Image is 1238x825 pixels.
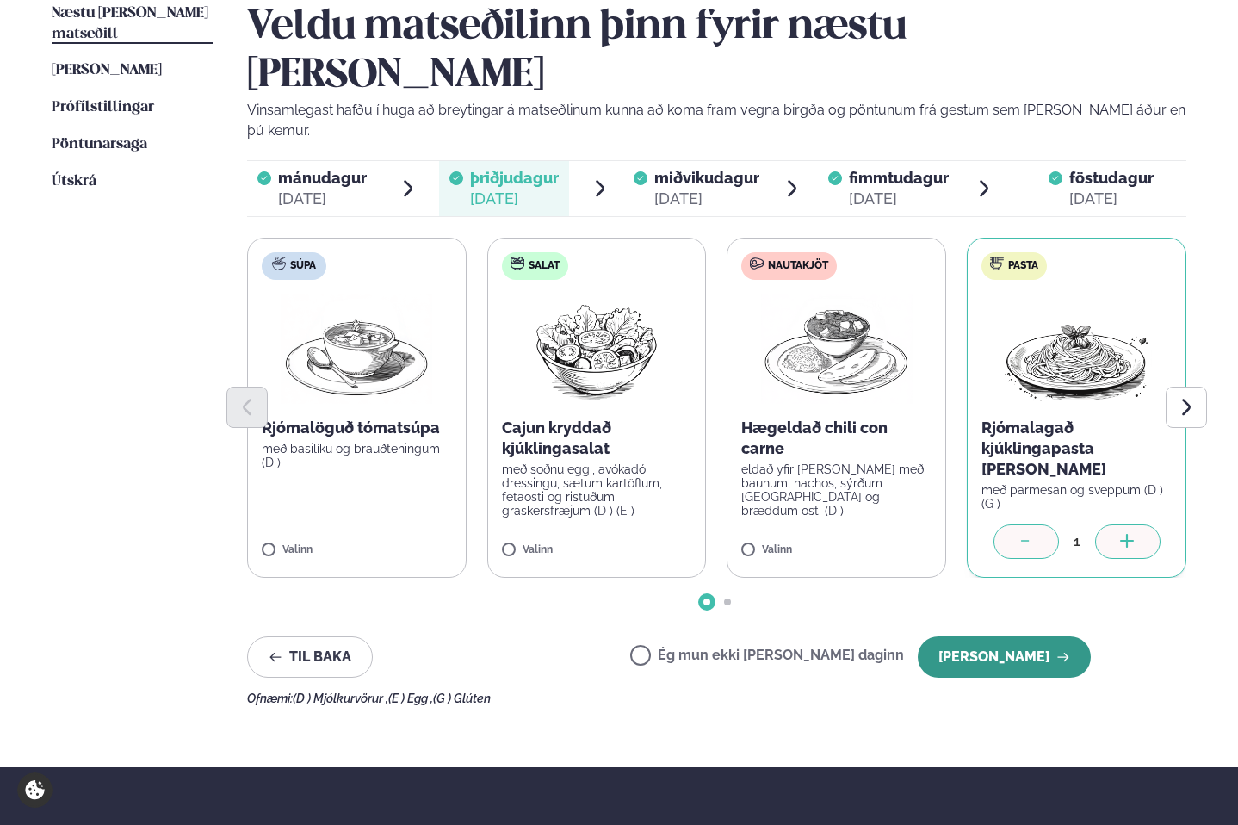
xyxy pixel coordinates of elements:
[247,636,373,678] button: Til baka
[1001,294,1153,404] img: Spagetti.png
[281,294,432,404] img: Soup.png
[247,692,1186,705] div: Ofnæmi:
[278,189,367,209] div: [DATE]
[278,169,367,187] span: mánudagur
[52,171,96,192] a: Útskrá
[52,63,162,78] span: [PERSON_NAME]
[226,387,268,428] button: Previous slide
[1166,387,1207,428] button: Next slide
[1069,169,1154,187] span: föstudagur
[521,294,673,404] img: Salad.png
[741,418,932,459] p: Hægeldað chili con carne
[470,189,559,209] div: [DATE]
[502,462,692,518] p: með soðnu eggi, avókadó dressingu, sætum kartöflum, fetaosti og ristuðum graskersfræjum (D ) (E )
[654,189,759,209] div: [DATE]
[529,259,560,273] span: Salat
[52,6,208,41] span: Næstu [PERSON_NAME] matseðill
[247,3,1186,100] h2: Veldu matseðilinn þinn fyrir næstu [PERSON_NAME]
[761,294,913,404] img: Curry-Rice-Naan.png
[990,257,1004,270] img: pasta.svg
[272,257,286,270] img: soup.svg
[849,189,949,209] div: [DATE]
[703,599,710,605] span: Go to slide 1
[981,418,1172,480] p: Rjómalagað kjúklingapasta [PERSON_NAME]
[724,599,731,605] span: Go to slide 2
[388,692,433,705] span: (E ) Egg ,
[52,3,213,45] a: Næstu [PERSON_NAME] matseðill
[52,97,154,118] a: Prófílstillingar
[290,259,316,273] span: Súpa
[470,169,559,187] span: þriðjudagur
[52,100,154,115] span: Prófílstillingar
[293,692,388,705] span: (D ) Mjólkurvörur ,
[918,636,1091,678] button: [PERSON_NAME]
[52,174,96,189] span: Útskrá
[52,60,162,81] a: [PERSON_NAME]
[433,692,491,705] span: (G ) Glúten
[247,100,1186,141] p: Vinsamlegast hafðu í huga að breytingar á matseðlinum kunna að koma fram vegna birgða og pöntunum...
[511,257,524,270] img: salad.svg
[17,772,53,808] a: Cookie settings
[52,137,147,152] span: Pöntunarsaga
[981,483,1172,511] p: með parmesan og sveppum (D ) (G )
[1008,259,1038,273] span: Pasta
[768,259,828,273] span: Nautakjöt
[502,418,692,459] p: Cajun kryddað kjúklingasalat
[262,442,452,469] p: með basilíku og brauðteningum (D )
[654,169,759,187] span: miðvikudagur
[52,134,147,155] a: Pöntunarsaga
[849,169,949,187] span: fimmtudagur
[741,462,932,518] p: eldað yfir [PERSON_NAME] með baunum, nachos, sýrðum [GEOGRAPHIC_DATA] og bræddum osti (D )
[1059,531,1095,551] div: 1
[1069,189,1154,209] div: [DATE]
[750,257,764,270] img: beef.svg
